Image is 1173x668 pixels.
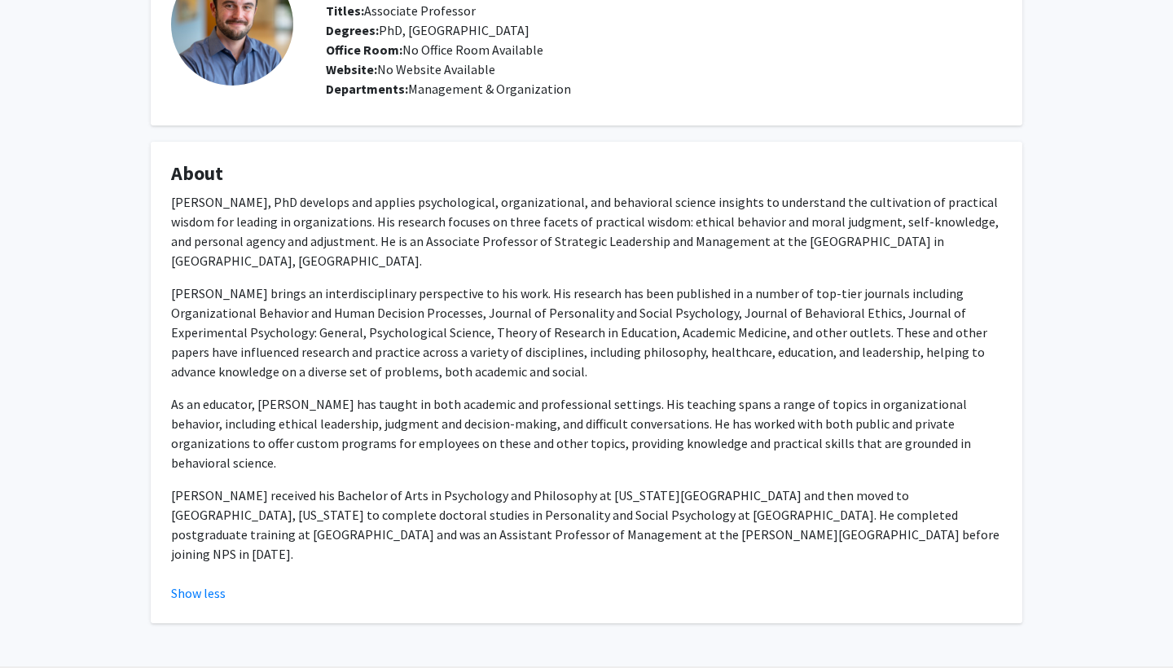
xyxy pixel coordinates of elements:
[12,595,69,656] iframe: Chat
[171,583,226,603] button: Show less
[326,42,402,58] b: Office Room:
[408,81,571,97] span: Management & Organization
[171,192,1002,270] p: [PERSON_NAME], PhD develops and applies psychological, organizational, and behavioral science ins...
[171,162,1002,186] h4: About
[171,283,1002,381] p: [PERSON_NAME] brings an interdisciplinary perspective to his work. His research has been publishe...
[326,61,377,77] b: Website:
[326,61,495,77] span: No Website Available
[171,394,1002,472] p: As an educator, [PERSON_NAME] has taught in both academic and professional settings. His teaching...
[326,42,543,58] span: No Office Room Available
[326,22,529,38] span: PhD, [GEOGRAPHIC_DATA]
[326,22,379,38] b: Degrees:
[326,81,408,97] b: Departments:
[326,2,476,19] span: Associate Professor
[326,2,364,19] b: Titles:
[171,486,1002,564] p: [PERSON_NAME] received his Bachelor of Arts in Psychology and Philosophy at [US_STATE][GEOGRAPHIC...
